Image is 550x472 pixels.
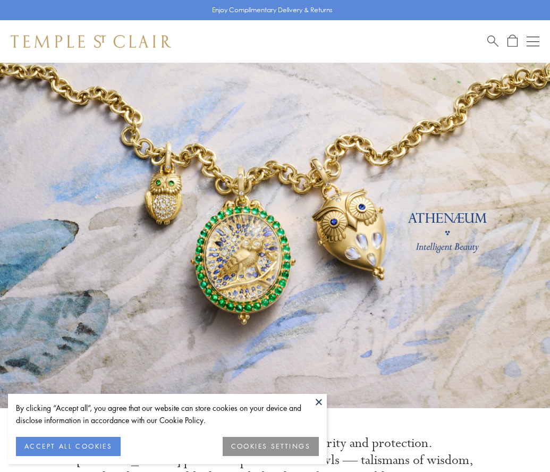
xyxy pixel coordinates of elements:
[11,35,171,48] img: Temple St. Clair
[527,35,539,48] button: Open navigation
[212,5,333,15] p: Enjoy Complimentary Delivery & Returns
[16,402,319,426] div: By clicking “Accept all”, you agree that our website can store cookies on your device and disclos...
[223,437,319,456] button: COOKIES SETTINGS
[487,35,498,48] a: Search
[16,437,121,456] button: ACCEPT ALL COOKIES
[507,35,518,48] a: Open Shopping Bag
